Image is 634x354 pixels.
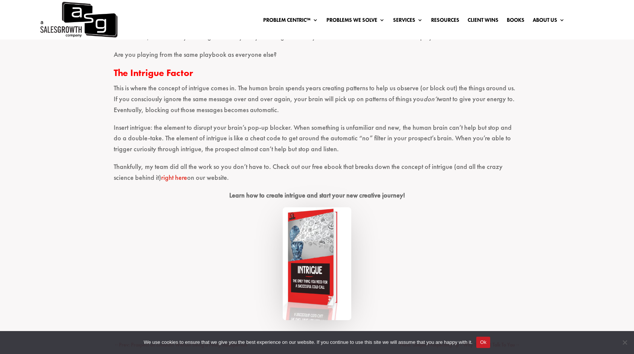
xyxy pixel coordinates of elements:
span: We use cookies to ensure that we give you the best experience on our website. If you continue to ... [144,339,472,346]
button: Ok [476,337,490,348]
a: Books [507,17,524,26]
p: Are you playing from the same playbook as everyone else? [114,49,520,67]
p: This is where the concept of intrigue comes in. The human brain spends years creating patterns to... [114,83,520,122]
a: Problem Centric™ [263,17,318,26]
p: Insert intrigue: the element to disrupt your brain’s pop-up blocker. When something is unfamiliar... [114,122,520,161]
p: Thankfully, my team did all the work so you don’t have to. Check out our free ebook that breaks d... [114,161,520,190]
p: Winners win, because they do things differently. They see things differently than others. Winners... [114,32,520,49]
a: Client Wins [468,17,498,26]
span: The Intrigue Factor [114,67,193,79]
a: right here [161,173,187,182]
em: don’t [424,94,438,103]
a: About Us [533,17,565,26]
a: Services [393,17,423,26]
span: No [621,339,628,346]
a: Resources [431,17,459,26]
strong: Learn how to create intrigue and start your new creative journey! [229,191,405,199]
a: Problems We Solve [326,17,385,26]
